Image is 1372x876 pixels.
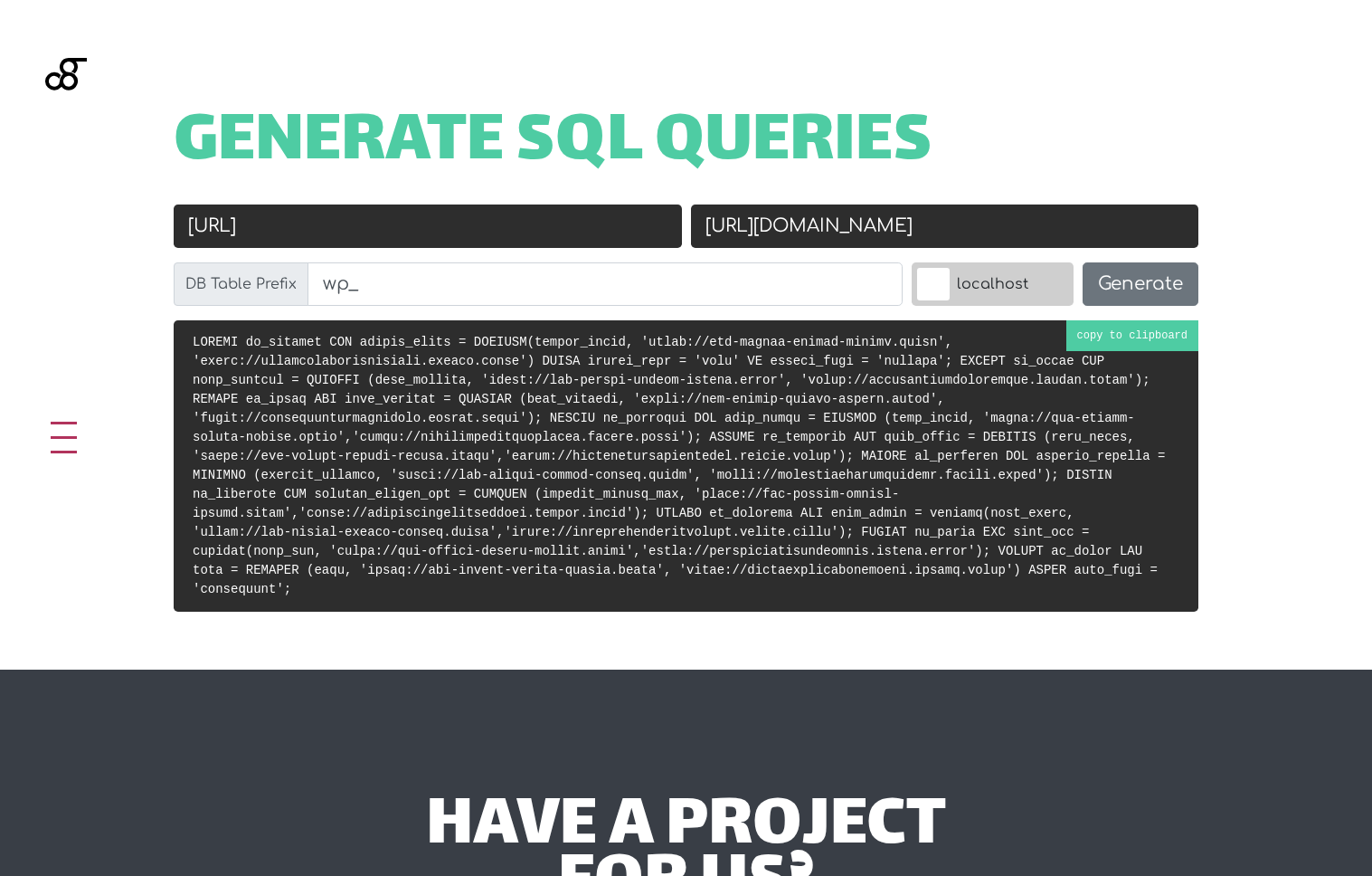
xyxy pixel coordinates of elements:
img: Blackgate [45,58,87,194]
label: DB Table Prefix [174,262,308,306]
code: LOREMI do_sitamet CON adipis_elits = DOEIUSM(tempor_incid, 'utlab://etd-magnaa-enimad-minimv.quis... [193,335,1165,596]
input: Old URL [174,205,682,248]
label: localhost [912,262,1074,306]
span: Generate SQL Queries [174,116,932,172]
input: New URL [691,205,1199,248]
input: wp_ [308,262,903,306]
button: Generate [1083,262,1198,306]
